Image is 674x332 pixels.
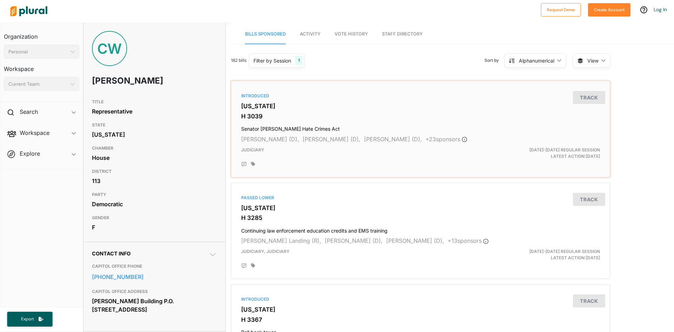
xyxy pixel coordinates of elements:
div: Alphanumerical [519,57,554,64]
span: Activity [300,31,321,37]
div: F [92,222,217,233]
h3: GENDER [92,214,217,222]
div: CW [92,31,127,66]
button: Track [573,91,605,104]
button: Track [573,294,605,307]
span: + 23 sponsor s [425,136,467,143]
div: Passed Lower [241,195,600,201]
h4: Senator [PERSON_NAME] Hate Crimes Act [241,123,600,132]
div: [US_STATE] [92,129,217,140]
span: [PERSON_NAME] (D), [241,136,299,143]
span: View [587,57,599,64]
span: [DATE]-[DATE] Regular Session [529,147,600,152]
span: Judiciary [241,147,264,152]
div: Introduced [241,93,600,99]
h3: STATE [92,121,217,129]
h2: Search [20,108,38,116]
a: Vote History [335,24,368,44]
a: [PHONE_NUMBER] [92,272,217,282]
span: Export [16,316,39,322]
h3: CAPITOL OFFICE PHONE [92,262,217,271]
h3: CHAMBER [92,144,217,152]
span: Bills Sponsored [245,31,286,37]
a: Request Demo [541,6,581,13]
a: Activity [300,24,321,44]
h3: H 3039 [241,113,600,120]
span: Vote History [335,31,368,37]
h4: Continuing law enforcement education credits and EMS training [241,224,600,234]
span: Contact Info [92,250,131,256]
div: Filter by Session [253,57,291,64]
div: 1 [295,56,303,65]
span: [DATE]-[DATE] Regular Session [529,249,600,254]
div: Current Team [8,80,68,88]
h1: [PERSON_NAME] [92,70,167,91]
h3: [US_STATE] [241,103,600,110]
a: Create Account [588,6,630,13]
a: Log In [654,6,667,13]
h3: H 3367 [241,316,600,323]
h3: CAPITOL OFFICE ADDRESS [92,287,217,296]
div: Add tags [251,263,255,268]
div: Introduced [241,296,600,302]
div: Latest Action: [DATE] [482,147,605,160]
span: 182 bills [231,57,246,64]
a: Staff Directory [382,24,423,44]
span: Judiciary, Judiciary [241,249,290,254]
span: [PERSON_NAME] Landing (R), [241,237,321,244]
h3: Workspace [4,59,79,74]
button: Export [7,312,53,327]
span: [PERSON_NAME] (D), [364,136,422,143]
h3: [US_STATE] [241,306,600,313]
div: Add Position Statement [241,162,247,167]
h3: PARTY [92,190,217,199]
h3: TITLE [92,98,217,106]
h3: H 3285 [241,214,600,221]
h3: DISTRICT [92,167,217,176]
button: Create Account [588,3,630,17]
span: Sort by [484,57,504,64]
button: Request Demo [541,3,581,17]
h3: Organization [4,26,79,42]
span: + 13 sponsor s [448,237,489,244]
div: House [92,152,217,163]
div: Representative [92,106,217,117]
a: Bills Sponsored [245,24,286,44]
span: [PERSON_NAME] (D), [386,237,444,244]
div: Personal [8,48,68,56]
h3: [US_STATE] [241,204,600,211]
div: Add tags [251,162,255,167]
button: Track [573,193,605,206]
div: [PERSON_NAME] Building P.O. [STREET_ADDRESS] [92,296,217,315]
span: [PERSON_NAME] (D), [303,136,361,143]
span: [PERSON_NAME] (D), [325,237,383,244]
div: Latest Action: [DATE] [482,248,605,261]
div: Add Position Statement [241,263,247,269]
div: 113 [92,176,217,186]
div: Democratic [92,199,217,209]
